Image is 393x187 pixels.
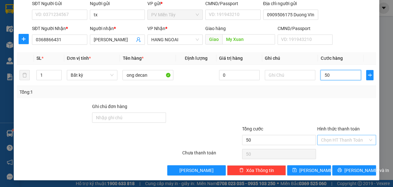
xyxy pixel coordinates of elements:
[262,52,318,65] th: Ghi chú
[5,36,50,45] div: 0966541797
[151,35,199,44] span: HANG NGOAI
[19,36,28,42] span: plus
[205,34,222,44] span: Giao
[67,56,91,61] span: Đơn vị tính
[337,168,342,173] span: printer
[55,28,110,37] div: 0907818397
[278,25,333,32] div: CMND/Passport
[55,5,110,21] div: HANG NGOAI
[287,165,331,175] button: save[PERSON_NAME]
[344,167,389,174] span: [PERSON_NAME] và In
[122,56,143,61] span: Tên hàng
[366,70,373,80] button: plus
[55,21,110,28] div: HUNG
[167,165,226,175] button: [PERSON_NAME]
[20,89,152,96] div: Tổng: 1
[265,70,316,80] input: Ghi Chú
[122,70,173,80] input: VD: Bàn, Ghế
[242,126,263,131] span: Tổng cước
[246,167,274,174] span: Xóa Thông tin
[55,6,70,13] span: Nhận:
[185,56,208,61] span: Định lượng
[5,45,50,60] div: 0983030373 Thanh TBinh
[71,70,114,80] span: Bất kỳ
[239,168,244,173] span: delete
[366,73,373,78] span: plus
[36,56,42,61] span: SL
[5,6,15,13] span: Gửi:
[151,10,199,19] span: PV Miền Tây
[317,126,360,131] label: Hình thức thanh toán
[90,25,145,32] div: Người nhận
[179,167,214,174] span: [PERSON_NAME]
[263,10,318,20] input: Địa chỉ của người gửi
[92,104,127,109] label: Ghi chú đơn hàng
[5,5,50,21] div: PV Miền Tây
[222,34,275,44] input: Dọc đường
[19,34,29,44] button: plus
[299,167,334,174] span: [PERSON_NAME]
[219,56,243,61] span: Giá trị hàng
[292,168,297,173] span: save
[219,70,260,80] input: 0
[92,113,166,123] input: Ghi chú đơn hàng
[136,37,141,42] span: user-add
[64,37,104,49] span: eo ong tu
[320,56,342,61] span: Cước hàng
[332,165,376,175] button: printer[PERSON_NAME] và In
[20,70,30,80] button: delete
[182,149,242,160] div: Chưa thanh toán
[227,165,286,175] button: deleteXóa Thông tin
[5,21,50,36] div: tx tuan e VIP SG
[205,26,226,31] span: Giao hàng
[147,26,165,31] span: VP Nhận
[55,41,64,48] span: DĐ:
[32,25,87,32] div: SĐT Người Nhận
